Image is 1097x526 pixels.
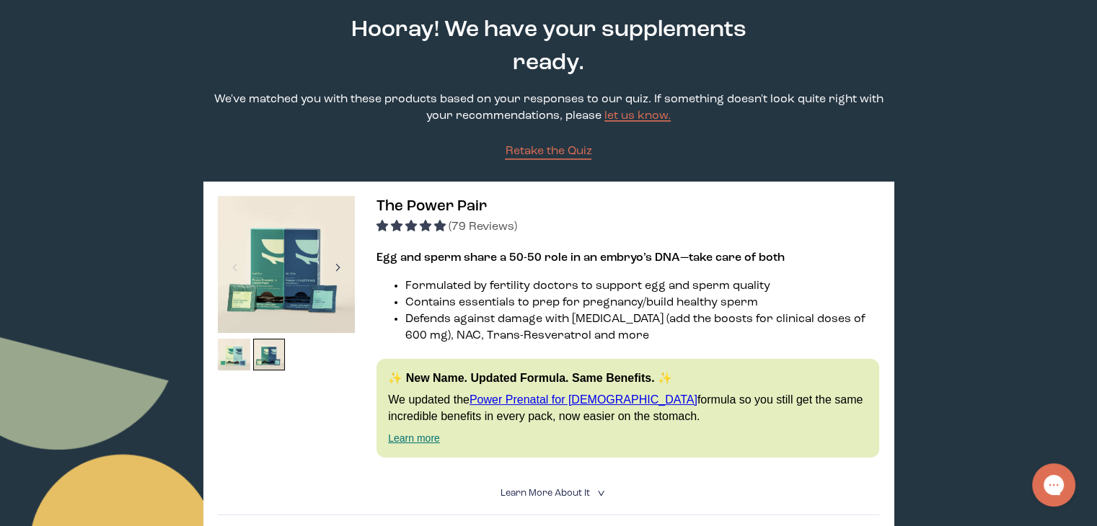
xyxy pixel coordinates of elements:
[253,339,286,371] img: thumbnail image
[342,14,756,80] h2: Hooray! We have your supplements ready.
[1025,458,1083,512] iframe: Gorgias live chat messenger
[376,221,449,233] span: 4.92 stars
[505,143,591,160] a: Retake the Quiz
[218,339,250,371] img: thumbnail image
[388,392,868,424] p: We updated the formula so you still get the same incredible benefits in every pack, now easier on...
[470,393,697,406] a: Power Prenatal for [DEMOGRAPHIC_DATA]
[449,221,517,233] span: (79 Reviews)
[500,489,589,498] span: Learn More About it
[405,278,879,295] li: Formulated by fertility doctors to support egg and sperm quality
[593,489,607,497] i: <
[376,252,785,264] strong: Egg and sperm share a 50-50 role in an embryo’s DNA—take care of both
[500,486,596,500] summary: Learn More About it <
[388,372,672,384] strong: ✨ New Name. Updated Formula. Same Benefits. ✨
[388,432,440,444] a: Learn more
[376,199,487,214] span: The Power Pair
[505,146,591,157] span: Retake the Quiz
[405,311,879,344] li: Defends against damage with [MEDICAL_DATA] (add the boosts for clinical doses of 600 mg), NAC, Tr...
[405,295,879,311] li: Contains essentials to prep for pregnancy/build healthy sperm
[604,110,671,122] a: let us know.
[203,92,894,125] p: We've matched you with these products based on your responses to our quiz. If something doesn't l...
[218,196,355,333] img: thumbnail image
